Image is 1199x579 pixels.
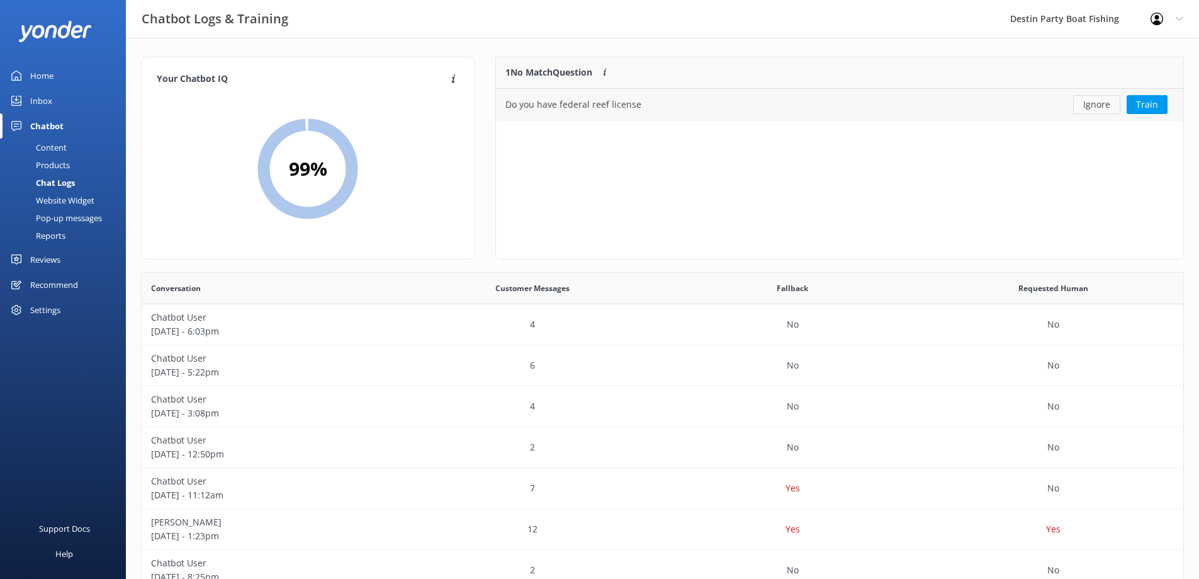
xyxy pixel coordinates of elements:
div: Support Docs [39,516,90,541]
div: Do you have federal reef license [505,98,641,112]
p: [PERSON_NAME] [151,515,393,529]
p: No [1047,399,1059,413]
p: Yes [1046,522,1061,536]
div: Chat Logs [8,174,75,192]
p: Yes [785,522,800,536]
div: Settings [30,297,60,323]
p: Chatbot User [151,393,393,406]
p: [DATE] - 5:22pm [151,365,393,379]
a: Products [8,156,126,174]
div: row [142,345,1183,386]
a: Website Widget [8,192,126,209]
p: 7 [530,481,535,495]
p: 4 [530,399,535,413]
p: [DATE] - 12:50pm [151,447,393,461]
p: No [787,440,799,454]
p: Chatbot User [151,352,393,365]
p: No [1047,358,1059,372]
img: yonder-white-logo.png [19,21,91,42]
div: row [142,427,1183,468]
a: Reports [8,227,126,244]
div: row [142,304,1183,345]
div: row [142,509,1183,550]
p: [DATE] - 6:03pm [151,324,393,338]
div: Help [55,541,73,566]
span: Fallback [777,282,808,294]
h3: Chatbot Logs & Training [142,9,288,29]
p: 2 [530,440,535,454]
button: Train [1127,95,1168,114]
div: Home [30,63,53,88]
p: 4 [530,318,535,331]
p: 6 [530,358,535,372]
p: No [787,318,799,331]
p: No [1047,318,1059,331]
a: Chat Logs [8,174,126,192]
h2: 99 % [289,154,327,184]
span: Customer Messages [495,282,570,294]
a: Content [8,139,126,156]
p: No [787,358,799,372]
p: 1 No Match Question [505,66,592,79]
div: Recommend [30,272,78,297]
button: Ignore [1073,95,1120,114]
div: row [142,468,1183,509]
div: row [142,386,1183,427]
p: No [1047,481,1059,495]
p: No [1047,563,1059,577]
p: No [787,563,799,577]
p: [DATE] - 1:23pm [151,529,393,543]
div: Website Widget [8,192,94,209]
p: Chatbot User [151,311,393,324]
p: Chatbot User [151,474,393,488]
h4: Your Chatbot IQ [157,72,448,86]
div: Chatbot [30,113,64,139]
div: Products [8,156,70,174]
div: row [496,89,1183,120]
p: 2 [530,563,535,577]
span: Conversation [151,282,201,294]
div: Content [8,139,67,156]
p: No [1047,440,1059,454]
p: Yes [785,481,800,495]
div: Reviews [30,247,60,272]
span: Requested Human [1018,282,1088,294]
p: No [787,399,799,413]
div: Pop-up messages [8,209,102,227]
div: Inbox [30,88,52,113]
p: 12 [527,522,538,536]
p: [DATE] - 11:12am [151,488,393,502]
p: Chatbot User [151,433,393,447]
div: Reports [8,227,65,244]
p: Chatbot User [151,556,393,570]
div: grid [496,89,1183,120]
a: Pop-up messages [8,209,126,227]
p: [DATE] - 3:08pm [151,406,393,420]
